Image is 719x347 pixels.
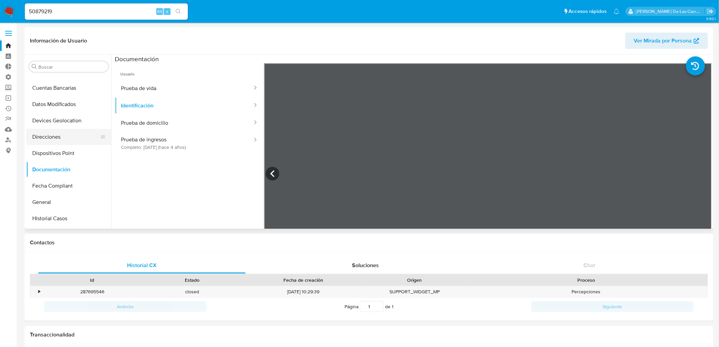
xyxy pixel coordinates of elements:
[369,277,460,283] div: Origen
[26,227,111,243] button: Historial Riesgo PLD
[142,286,242,297] div: closed
[392,303,393,310] span: 1
[707,8,714,15] a: Salir
[634,33,692,49] span: Ver Mirada por Persona
[25,7,188,16] input: Buscar usuario o caso...
[26,80,111,96] button: Cuentas Bancarias
[47,277,137,283] div: Id
[26,161,111,178] button: Documentación
[247,277,360,283] div: Fecha de creación
[26,194,111,210] button: General
[30,37,87,44] h1: Información de Usuario
[464,286,708,297] div: Percepciones
[166,8,168,15] span: s
[26,145,111,161] button: Dispositivos Point
[625,33,708,49] button: Ver Mirada por Persona
[32,64,37,69] button: Buscar
[531,301,694,312] button: Siguiente
[147,277,237,283] div: Estado
[636,8,705,15] p: delfina.delascarreras@mercadolibre.com
[345,301,393,312] span: Página de
[614,8,619,14] a: Notificaciones
[26,112,111,129] button: Devices Geolocation
[44,301,207,312] button: Anterior
[157,8,162,15] span: Alt
[38,64,106,70] input: Buscar
[365,286,464,297] div: SUPPORT_WIDGET_MP
[127,261,157,269] span: Historial CX
[584,261,595,269] span: Chat
[26,178,111,194] button: Fecha Compliant
[38,289,40,295] div: •
[30,331,708,338] h1: Transaccionalidad
[171,7,185,16] button: search-icon
[352,261,379,269] span: Soluciones
[569,8,607,15] span: Accesos rápidos
[30,239,708,246] h1: Contactos
[26,129,106,145] button: Direcciones
[42,286,142,297] div: 287695546
[26,210,111,227] button: Historial Casos
[26,96,111,112] button: Datos Modificados
[242,286,365,297] div: [DATE] 10:29:39
[469,277,703,283] div: Proceso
